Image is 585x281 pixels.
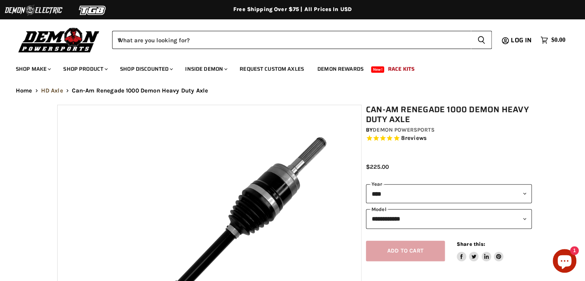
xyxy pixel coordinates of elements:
[366,105,532,124] h1: Can-Am Renegade 1000 Demon Heavy Duty Axle
[114,61,178,77] a: Shop Discounted
[551,36,565,44] span: $0.00
[57,61,112,77] a: Shop Product
[366,184,532,204] select: year
[72,87,208,94] span: Can-Am Renegade 1000 Demon Heavy Duty Axle
[536,34,569,46] a: $0.00
[373,126,434,133] a: Demon Powersports
[405,135,427,142] span: reviews
[550,249,579,275] inbox-online-store-chat: Shopify online store chat
[457,241,504,262] aside: Share this:
[112,31,471,49] input: When autocomplete results are available use up and down arrows to review and enter to select
[366,134,532,143] span: Rated 4.8 out of 5 stars 8 reviews
[366,209,532,228] select: modal-name
[63,3,122,18] img: TGB Logo 2
[41,87,63,94] a: HD Axle
[179,61,232,77] a: Inside Demon
[366,126,532,134] div: by
[511,35,532,45] span: Log in
[4,3,63,18] img: Demon Electric Logo 2
[234,61,310,77] a: Request Custom Axles
[371,66,384,73] span: New!
[401,135,427,142] span: 8 reviews
[10,58,563,77] ul: Main menu
[471,31,492,49] button: Search
[16,87,32,94] a: Home
[112,31,492,49] form: Product
[16,26,102,54] img: Demon Powersports
[382,61,420,77] a: Race Kits
[457,241,485,247] span: Share this:
[366,163,389,170] span: $225.00
[311,61,369,77] a: Demon Rewards
[507,37,536,44] a: Log in
[10,61,56,77] a: Shop Make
